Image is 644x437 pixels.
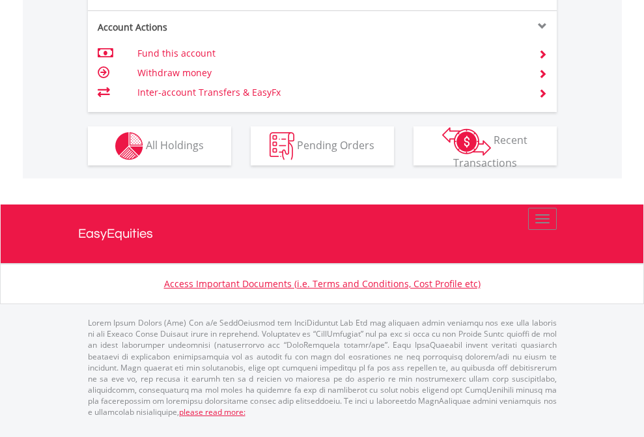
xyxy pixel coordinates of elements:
[137,63,522,83] td: Withdraw money
[88,21,322,34] div: Account Actions
[137,83,522,102] td: Inter-account Transfers & EasyFx
[270,132,294,160] img: pending_instructions-wht.png
[78,204,567,263] a: EasyEquities
[413,126,557,165] button: Recent Transactions
[179,406,245,417] a: please read more:
[442,127,491,156] img: transactions-zar-wht.png
[88,126,231,165] button: All Holdings
[88,317,557,417] p: Lorem Ipsum Dolors (Ame) Con a/e SeddOeiusmod tem InciDiduntut Lab Etd mag aliquaen admin veniamq...
[297,137,374,152] span: Pending Orders
[115,132,143,160] img: holdings-wht.png
[146,137,204,152] span: All Holdings
[251,126,394,165] button: Pending Orders
[164,277,481,290] a: Access Important Documents (i.e. Terms and Conditions, Cost Profile etc)
[137,44,522,63] td: Fund this account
